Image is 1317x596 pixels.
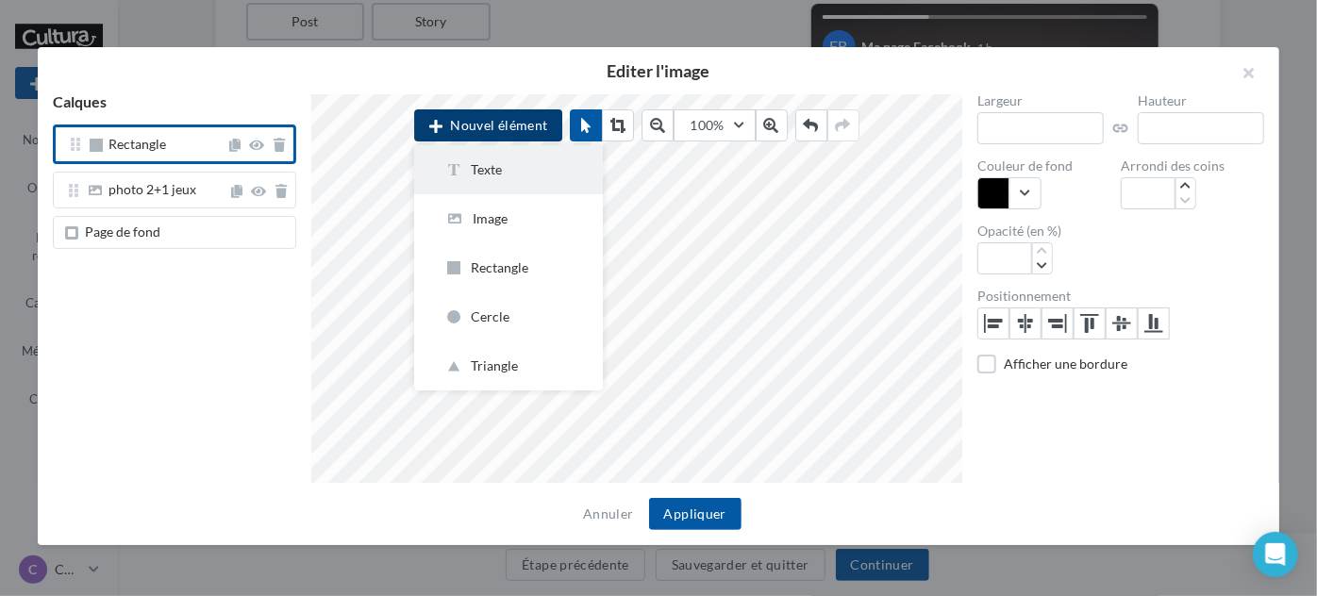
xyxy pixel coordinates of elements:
[108,136,166,152] span: Rectangle
[414,194,603,243] button: Image
[1004,355,1264,373] div: Afficher une bordure
[38,94,311,124] div: Calques
[1138,94,1264,108] label: Hauteur
[68,62,1249,79] h2: Editer l'image
[414,145,603,194] button: Texte
[977,290,1264,303] label: Positionnement
[444,258,573,277] div: Rectangle
[575,503,641,525] button: Annuler
[414,243,603,292] button: Rectangle
[1253,532,1298,577] div: Open Intercom Messenger
[444,209,573,228] div: Image
[649,498,742,530] button: Appliquer
[444,307,573,326] div: Cercle
[85,223,160,240] span: Page de fond
[414,341,603,390] button: Triangle
[414,109,562,141] button: Nouvel élément
[444,160,573,179] div: Texte
[1121,159,1264,173] label: Arrondi des coins
[108,181,196,197] span: photo 2+1 jeux
[674,109,755,141] button: 100%
[444,356,573,375] div: Triangle
[977,159,1121,173] label: Couleur de fond
[414,292,603,341] button: Cercle
[977,224,1264,238] label: Opacité (en %)
[977,94,1104,108] label: Largeur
